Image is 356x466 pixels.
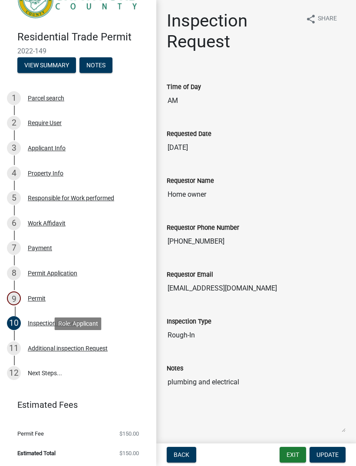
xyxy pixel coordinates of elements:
[280,447,306,463] button: Exit
[7,316,21,330] div: 10
[7,166,21,180] div: 4
[28,270,77,276] div: Permit Application
[28,120,62,126] div: Require User
[7,241,21,255] div: 7
[28,170,63,176] div: Property Info
[28,245,52,251] div: Payment
[28,95,64,101] div: Parcel search
[167,84,201,90] label: Time of Day
[167,319,211,325] label: Inspection Type
[318,14,337,24] span: Share
[119,431,139,436] span: $150.00
[28,145,66,151] div: Applicant Info
[167,178,214,184] label: Requestor Name
[7,191,21,205] div: 5
[28,220,66,226] div: Work Affidavit
[7,216,21,230] div: 6
[7,366,21,380] div: 12
[7,341,21,355] div: 11
[55,317,102,330] div: Role: Applicant
[167,447,196,463] button: Back
[174,451,189,458] span: Back
[28,195,114,201] div: Responsible for Work performed
[310,447,346,463] button: Update
[167,373,346,433] textarea: plumbing and electrical
[28,320,79,326] div: Inspection Request
[17,47,139,55] span: 2022-149
[167,10,299,52] h1: Inspection Request
[306,14,316,24] i: share
[316,451,339,458] span: Update
[28,345,108,351] div: Additional inspection Request
[167,69,346,459] wm-inspection-request-activity-view: to requestor.
[17,431,44,436] span: Permit Fee
[79,62,112,69] wm-modal-confirm: Notes
[167,225,239,231] label: Requestor Phone Number
[28,295,46,301] div: Permit
[119,450,139,456] span: $150.00
[7,141,21,155] div: 3
[79,57,112,73] button: Notes
[7,266,21,280] div: 8
[299,10,344,27] button: shareShare
[167,131,211,137] label: Requested Date
[167,366,183,372] label: Notes
[7,116,21,130] div: 2
[17,62,76,69] wm-modal-confirm: Summary
[17,57,76,73] button: View Summary
[167,272,213,278] label: Requestor Email
[7,91,21,105] div: 1
[7,396,142,413] a: Estimated Fees
[17,450,56,456] span: Estimated Total
[7,291,21,305] div: 9
[17,31,149,43] h4: Residential Trade Permit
